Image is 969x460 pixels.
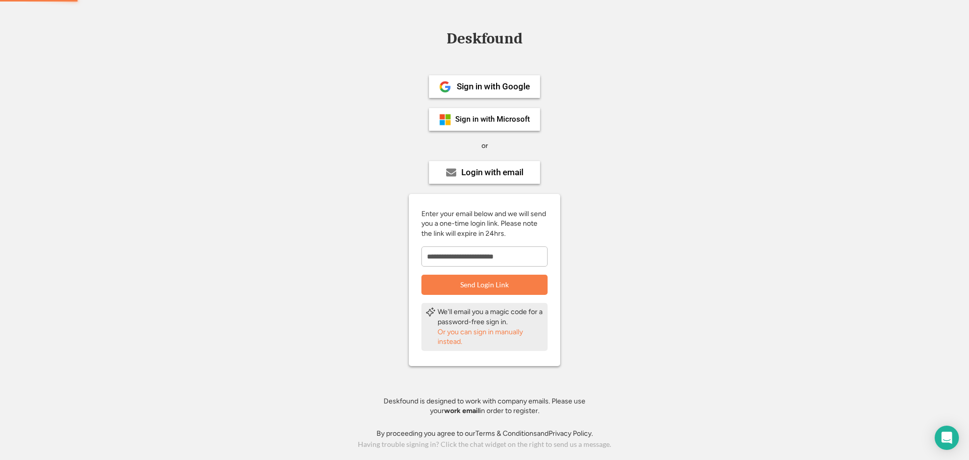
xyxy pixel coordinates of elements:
a: Privacy Policy. [549,429,593,438]
div: Open Intercom Messenger [935,426,959,450]
div: Login with email [461,168,523,177]
div: By proceeding you agree to our and [376,429,593,439]
a: Terms & Conditions [475,429,537,438]
div: Sign in with Microsoft [455,116,530,123]
div: Or you can sign in manually instead. [438,327,544,347]
button: Send Login Link [421,275,548,295]
div: Deskfound [442,31,527,46]
div: Enter your email below and we will send you a one-time login link. Please note the link will expi... [421,209,548,239]
div: Deskfound is designed to work with company emails. Please use your in order to register. [371,396,598,416]
img: 1024px-Google__G__Logo.svg.png [439,81,451,93]
div: Sign in with Google [457,82,530,91]
strong: work email [444,406,479,415]
div: We'll email you a magic code for a password-free sign in. [438,307,544,327]
img: ms-symbollockup_mssymbol_19.png [439,114,451,126]
div: or [481,141,488,151]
